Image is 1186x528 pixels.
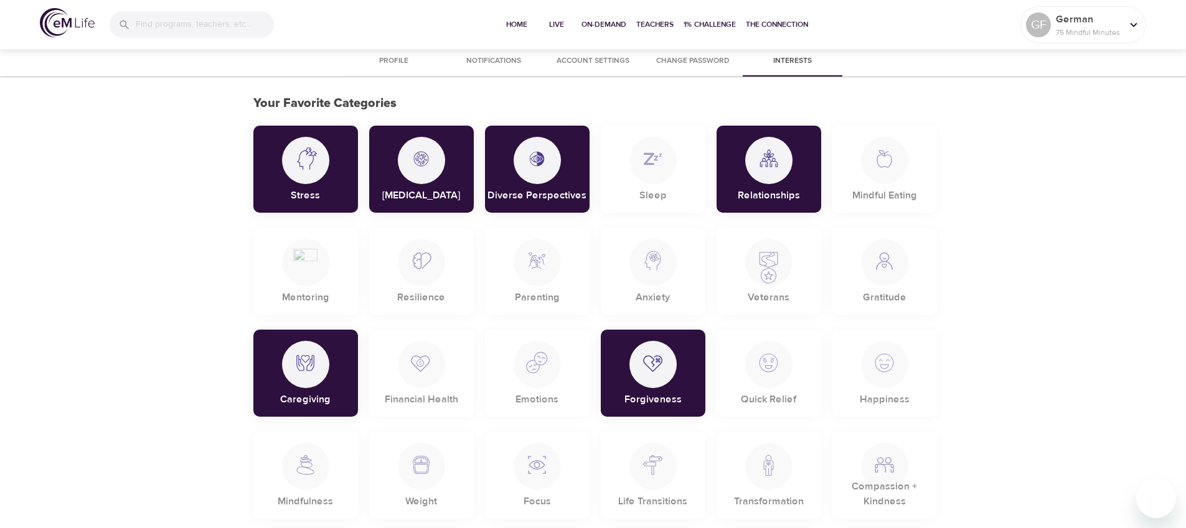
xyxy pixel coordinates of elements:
[872,239,897,273] img: EM_icons-05.svg
[409,239,433,273] img: EM_icons-08.svg
[409,443,433,477] img: EM_icons-28.svg
[618,489,687,509] p: Life Transitions
[581,18,626,31] span: On-Demand
[872,443,897,477] img: EM_icons-11.svg
[525,443,549,477] img: EM_icons-04.svg
[551,55,636,68] span: Account Settings
[624,387,682,407] p: Forgiveness
[651,55,735,68] span: Change Password
[525,341,549,375] img: EM_icons-21.svg
[278,489,333,509] p: Mindfulness
[136,11,274,38] input: Find programs, teachers, etc...
[515,285,560,305] p: Parenting
[872,341,897,375] img: EM_icons-12.svg
[409,341,433,375] img: EM_icons-03.svg
[746,18,808,31] span: The Connection
[639,183,667,203] p: Sleep
[293,137,318,171] img: EM_icons-35.svg
[1056,27,1122,38] p: 75 Mindful Minutes
[397,285,445,305] p: Resilience
[293,341,318,375] img: EM_icons-18.svg
[872,137,897,171] img: EM_icons-34.svg
[636,18,674,31] span: Teachers
[502,18,532,31] span: Home
[1026,12,1051,37] div: GF
[641,137,665,171] img: EM_icons-36.svg
[748,285,789,305] p: Veterans
[756,341,781,375] img: EM_icons-22.svg
[863,285,906,305] p: Gratitude
[756,443,781,477] img: EM_icons-09.svg
[40,8,95,37] img: logo
[451,55,536,68] span: Notifications
[382,183,461,203] p: [MEDICAL_DATA]
[636,285,670,305] p: Anxiety
[738,183,800,203] p: Relationships
[293,239,318,273] img: EM_icons-51.svg
[253,96,933,111] h3: Your Favorite Categories
[524,489,551,509] p: Focus
[750,55,835,68] span: Interests
[487,183,586,203] p: Diverse Perspectives
[684,18,736,31] span: 1% Challenge
[641,341,665,375] img: EM_icons-20.svg
[405,489,437,509] p: Weight
[1056,12,1122,27] p: German
[734,489,804,509] p: Transformation
[756,239,781,287] img: EM_icons-46.svg
[525,239,549,273] img: EM_icons-17.svg
[525,137,549,171] img: EM_icons-48.svg
[409,137,433,171] img: EM_icons-47.svg
[1136,478,1176,518] iframe: Button to launch messaging window
[860,387,910,407] p: Happiness
[542,18,572,31] span: Live
[293,443,318,477] img: EM_icons-01.svg
[756,137,781,171] img: EM_icons-15.svg
[291,183,320,203] p: Stress
[515,387,558,407] p: Emotions
[852,183,917,203] p: Mindful Eating
[280,387,331,407] p: Caregiving
[832,474,937,509] p: Compassion + Kindness
[352,55,436,68] span: Profile
[282,285,329,305] p: Mentoring
[641,443,665,477] img: EM_icons-07.svg
[741,387,796,407] p: Quick Relief
[385,387,458,407] p: Financial Health
[641,239,665,273] img: EM_icons-23.svg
